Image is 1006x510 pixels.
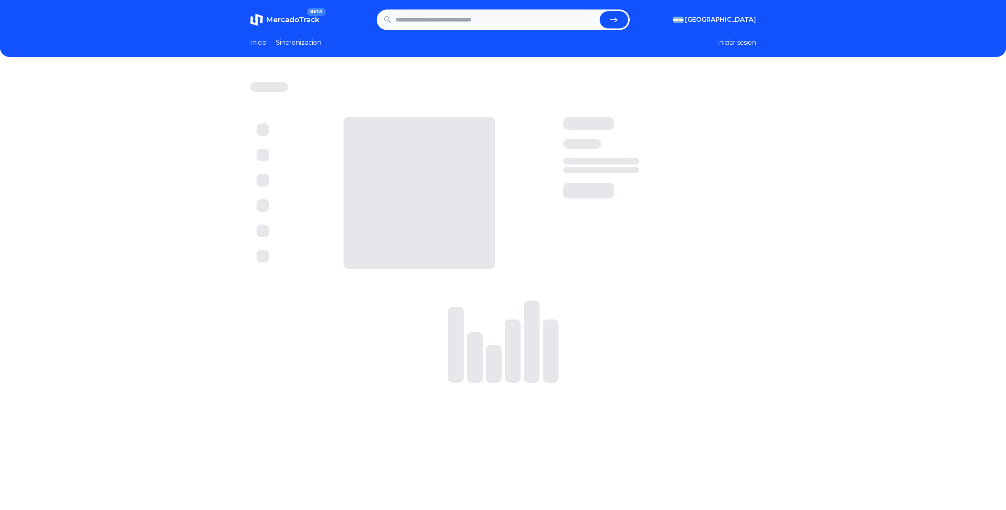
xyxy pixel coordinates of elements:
[250,13,263,26] img: MercadoTrack
[717,38,756,47] button: Iniciar sesion
[685,15,756,25] span: [GEOGRAPHIC_DATA]
[307,8,325,16] span: BETA
[276,38,321,47] a: Sincronizacion
[673,15,756,25] button: [GEOGRAPHIC_DATA]
[673,17,683,23] img: Argentina
[250,38,266,47] a: Inicio
[250,13,319,26] a: MercadoTrackBETA
[266,15,319,24] span: MercadoTrack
